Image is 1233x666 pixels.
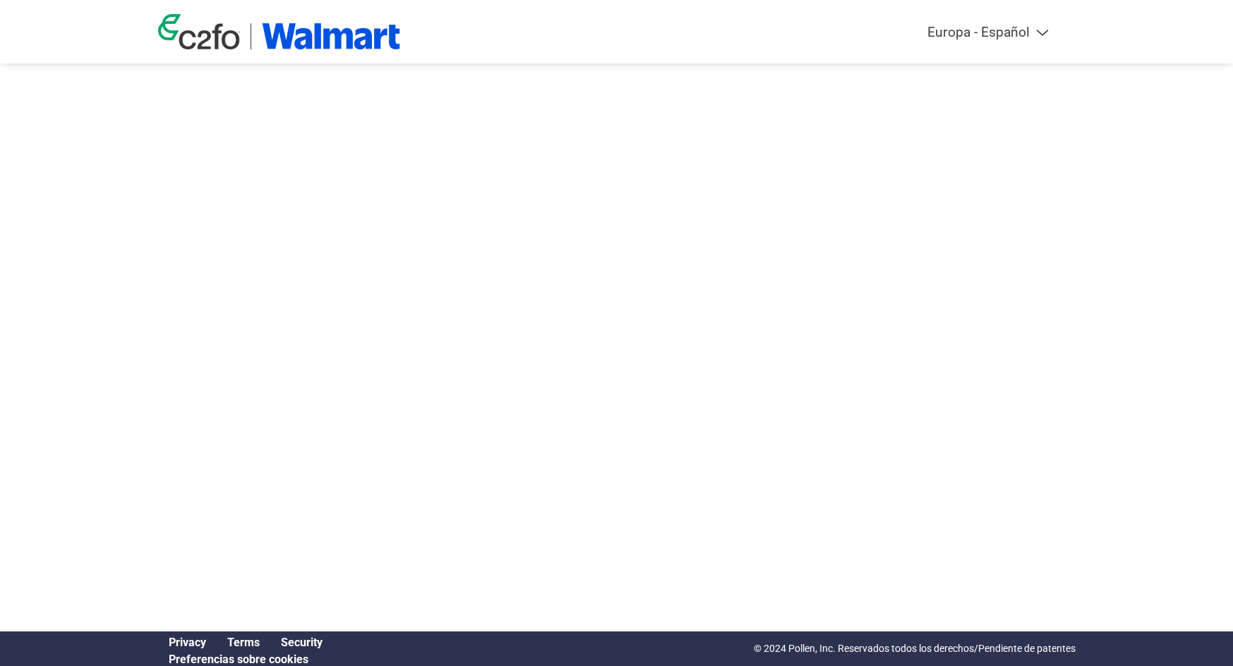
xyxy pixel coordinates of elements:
a: Terms [227,636,260,649]
a: Privacy [169,636,206,649]
a: Cookie Preferences, opens a dedicated popup modal window [169,653,308,666]
a: Security [281,636,323,649]
p: © 2024 Pollen, Inc. Reservados todos los derechos/Pendiente de patentes [754,641,1076,656]
img: Walmart [262,23,401,49]
img: c2fo logo [158,14,240,49]
div: Open Cookie Preferences Modal [158,653,333,666]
